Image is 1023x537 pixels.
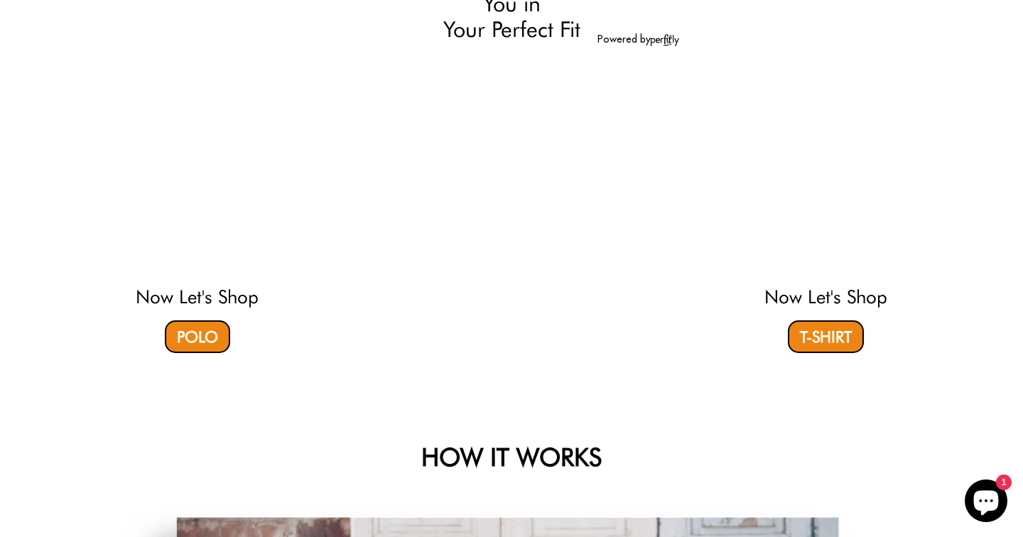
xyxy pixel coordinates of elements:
[136,286,259,308] a: Now Let's Shop
[165,320,230,353] a: Polo
[651,34,679,46] img: perfitly-logo_73ae6c82-e2e3-4a36-81b1-9e913f6ac5a1.png
[788,320,864,353] a: T-Shirt
[764,286,887,308] a: Now Let's Shop
[597,33,679,45] a: Powered by
[960,479,1012,526] inbox-online-store-chat: Shopify online store chat
[124,442,899,472] h2: HOW IT WORKS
